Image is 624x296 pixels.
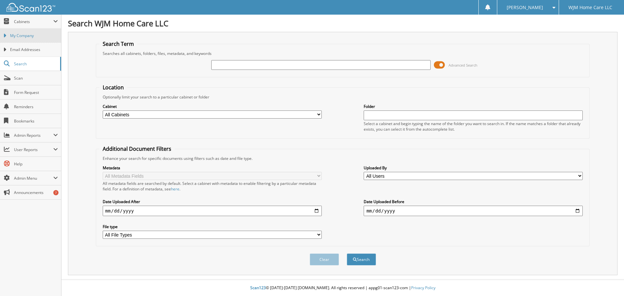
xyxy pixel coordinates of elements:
input: start [103,206,322,216]
span: [PERSON_NAME] [507,6,543,9]
a: Privacy Policy [411,285,435,290]
span: WJM Home Care LLC [568,6,612,9]
label: Folder [364,104,583,109]
label: File type [103,224,322,229]
span: Advanced Search [448,63,477,68]
span: Email Addresses [10,47,58,53]
a: here [171,186,179,192]
div: Optionally limit your search to a particular cabinet or folder [99,94,586,100]
label: Metadata [103,165,322,171]
label: Date Uploaded Before [364,199,583,204]
span: Admin Reports [14,133,53,138]
span: Scan123 [250,285,266,290]
span: Announcements [14,190,58,195]
label: Date Uploaded After [103,199,322,204]
span: User Reports [14,147,53,152]
legend: Search Term [99,40,137,47]
span: Cabinets [14,19,53,24]
div: Enhance your search for specific documents using filters such as date and file type. [99,156,586,161]
button: Clear [310,253,339,265]
div: All metadata fields are searched by default. Select a cabinet with metadata to enable filtering b... [103,181,322,192]
h1: Search WJM Home Care LLC [68,18,617,29]
div: Select a cabinet and begin typing the name of the folder you want to search in. If the name match... [364,121,583,132]
span: Admin Menu [14,175,53,181]
legend: Additional Document Filters [99,145,175,152]
span: Help [14,161,58,167]
span: My Company [10,33,58,39]
div: 7 [53,190,58,195]
span: Form Request [14,90,58,95]
label: Uploaded By [364,165,583,171]
legend: Location [99,84,127,91]
div: Searches all cabinets, folders, files, metadata, and keywords [99,51,586,56]
img: scan123-logo-white.svg [6,3,55,12]
span: Reminders [14,104,58,109]
iframe: Chat Widget [591,265,624,296]
span: Search [14,61,57,67]
span: Bookmarks [14,118,58,124]
span: Scan [14,75,58,81]
div: © [DATE]-[DATE] [DOMAIN_NAME]. All rights reserved | appg01-scan123-com | [61,280,624,296]
button: Search [347,253,376,265]
label: Cabinet [103,104,322,109]
input: end [364,206,583,216]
